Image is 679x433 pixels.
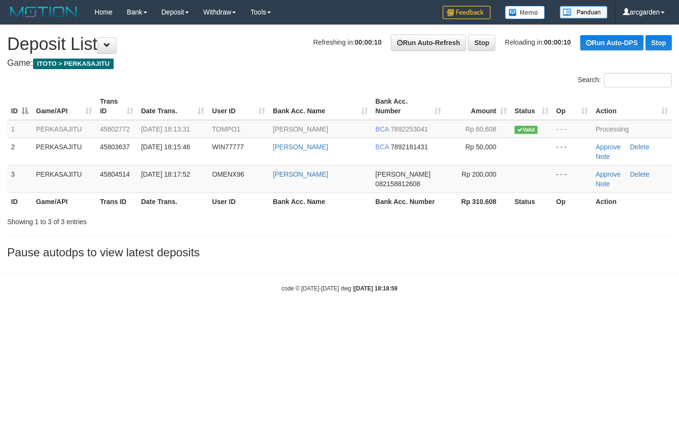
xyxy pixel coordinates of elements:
[511,192,552,210] th: Status
[273,170,328,178] a: [PERSON_NAME]
[273,143,328,151] a: [PERSON_NAME]
[7,213,276,227] div: Showing 1 to 3 of 3 entries
[604,73,672,87] input: Search:
[515,126,538,134] span: Valid transaction
[7,246,672,259] h3: Pause autodps to view latest deposits
[391,35,466,51] a: Run Auto-Refresh
[596,143,620,151] a: Approve
[372,93,445,120] th: Bank Acc. Number: activate to sort column ascending
[32,192,96,210] th: Game/API
[208,192,269,210] th: User ID
[7,5,80,19] img: MOTION_logo.png
[552,138,592,165] td: - - -
[592,120,672,138] td: Processing
[355,38,382,46] strong: 00:00:10
[505,38,571,46] span: Reloading in:
[443,6,491,19] img: Feedback.jpg
[7,192,32,210] th: ID
[7,138,32,165] td: 2
[7,165,32,192] td: 3
[505,6,545,19] img: Button%20Memo.svg
[391,143,428,151] span: Copy 7892181431 to clipboard
[580,35,644,50] a: Run Auto-DPS
[375,125,389,133] span: BCA
[269,192,372,210] th: Bank Acc. Name
[281,285,398,292] small: code © [DATE]-[DATE] dwg |
[208,93,269,120] th: User ID: activate to sort column ascending
[137,93,208,120] th: Date Trans.: activate to sort column ascending
[313,38,381,46] span: Refreshing in:
[141,143,190,151] span: [DATE] 18:15:46
[7,93,32,120] th: ID: activate to sort column descending
[141,170,190,178] span: [DATE] 18:17:52
[7,120,32,138] td: 1
[7,35,672,54] h1: Deposit List
[273,125,328,133] a: [PERSON_NAME]
[212,170,244,178] span: OMENX96
[375,180,420,188] span: Copy 082158812608 to clipboard
[552,120,592,138] td: - - -
[596,180,610,188] a: Note
[137,192,208,210] th: Date Trans.
[552,192,592,210] th: Op
[511,93,552,120] th: Status: activate to sort column ascending
[32,93,96,120] th: Game/API: activate to sort column ascending
[544,38,571,46] strong: 00:00:10
[578,73,672,87] label: Search:
[560,6,608,19] img: panduan.png
[100,170,129,178] span: 45804514
[141,125,190,133] span: [DATE] 18:13:31
[7,59,672,68] h4: Game:
[468,35,495,51] a: Stop
[32,120,96,138] td: PERKASAJITU
[354,285,398,292] strong: [DATE] 18:18:59
[592,93,672,120] th: Action: activate to sort column ascending
[33,59,114,69] span: ITOTO > PERKASAJITU
[100,143,129,151] span: 45803637
[465,143,496,151] span: Rp 50,000
[630,170,649,178] a: Delete
[552,93,592,120] th: Op: activate to sort column ascending
[269,93,372,120] th: Bank Acc. Name: activate to sort column ascending
[212,125,240,133] span: TOMPO1
[462,170,496,178] span: Rp 200,000
[445,93,511,120] th: Amount: activate to sort column ascending
[645,35,672,50] a: Stop
[596,170,620,178] a: Approve
[212,143,244,151] span: WIN77777
[552,165,592,192] td: - - -
[96,192,137,210] th: Trans ID
[32,165,96,192] td: PERKASAJITU
[375,143,389,151] span: BCA
[465,125,496,133] span: Rp 60,608
[96,93,137,120] th: Trans ID: activate to sort column ascending
[596,153,610,160] a: Note
[630,143,649,151] a: Delete
[592,192,672,210] th: Action
[372,192,445,210] th: Bank Acc. Number
[100,125,129,133] span: 45802772
[375,170,431,178] span: [PERSON_NAME]
[391,125,428,133] span: Copy 7892253041 to clipboard
[32,138,96,165] td: PERKASAJITU
[445,192,511,210] th: Rp 310.608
